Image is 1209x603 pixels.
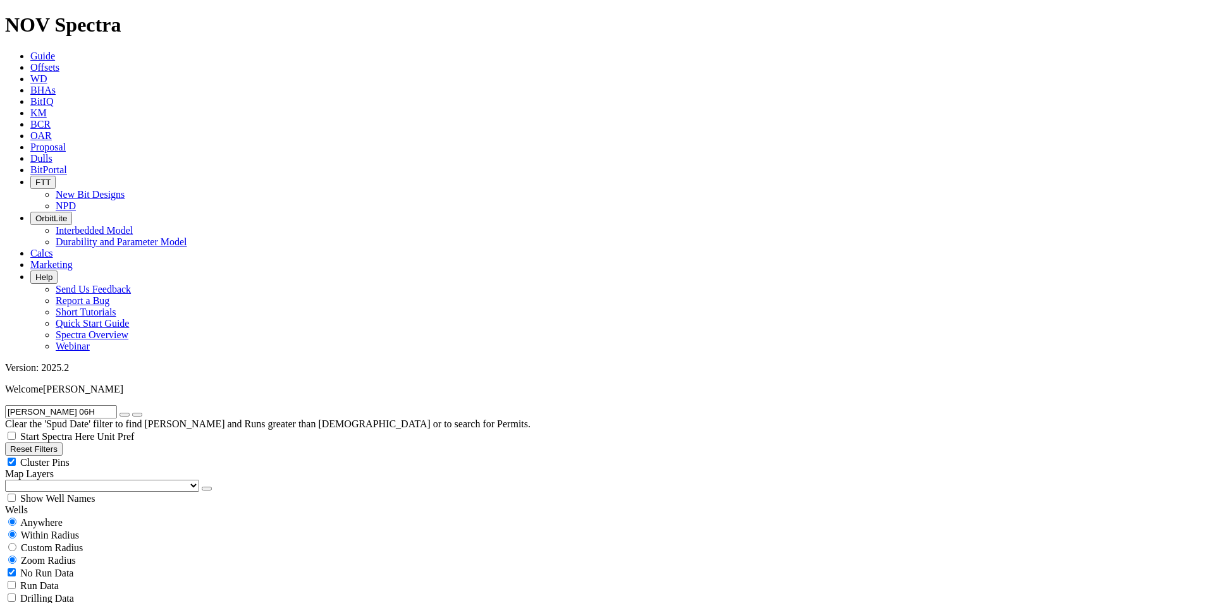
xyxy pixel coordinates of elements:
[56,200,76,211] a: NPD
[5,362,1204,374] div: Version: 2025.2
[30,107,47,118] a: KM
[30,130,52,141] a: OAR
[30,176,56,189] button: FTT
[21,530,79,540] span: Within Radius
[20,517,63,528] span: Anywhere
[30,259,73,270] a: Marketing
[30,62,59,73] a: Offsets
[43,384,123,394] span: [PERSON_NAME]
[56,329,128,340] a: Spectra Overview
[20,431,94,442] span: Start Spectra Here
[8,432,16,440] input: Start Spectra Here
[30,153,52,164] a: Dulls
[5,468,54,479] span: Map Layers
[30,51,55,61] a: Guide
[56,307,116,317] a: Short Tutorials
[5,418,531,429] span: Clear the 'Spud Date' filter to find [PERSON_NAME] and Runs greater than [DEMOGRAPHIC_DATA] or to...
[5,384,1204,395] p: Welcome
[30,271,58,284] button: Help
[30,164,67,175] a: BitPortal
[20,457,70,468] span: Cluster Pins
[30,142,66,152] a: Proposal
[56,225,133,236] a: Interbedded Model
[21,555,76,566] span: Zoom Radius
[97,431,134,442] span: Unit Pref
[56,189,125,200] a: New Bit Designs
[20,493,95,504] span: Show Well Names
[56,318,129,329] a: Quick Start Guide
[20,580,59,591] span: Run Data
[30,73,47,84] a: WD
[5,13,1204,37] h1: NOV Spectra
[56,295,109,306] a: Report a Bug
[30,85,56,95] a: BHAs
[21,542,83,553] span: Custom Radius
[20,568,73,578] span: No Run Data
[5,405,117,418] input: Search
[35,214,67,223] span: OrbitLite
[56,236,187,247] a: Durability and Parameter Model
[30,96,53,107] a: BitIQ
[5,442,63,456] button: Reset Filters
[56,341,90,351] a: Webinar
[35,178,51,187] span: FTT
[56,284,131,295] a: Send Us Feedback
[30,248,53,259] a: Calcs
[30,212,72,225] button: OrbitLite
[30,119,51,130] a: BCR
[5,504,1204,516] div: Wells
[35,272,52,282] span: Help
